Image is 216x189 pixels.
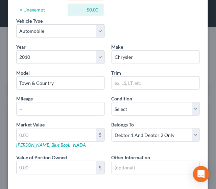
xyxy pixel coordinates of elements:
div: = Unexempt [20,6,65,13]
label: Value of Portion Owned [16,154,67,161]
input: 0.00 [17,128,96,141]
label: Mileage [16,95,33,102]
label: Vehicle Type [16,17,43,24]
input: (optional) [112,161,200,174]
input: 0.00 [17,161,96,174]
a: NADA [73,142,86,148]
label: Market Value [16,121,45,128]
div: $ [96,128,104,141]
div: $ [96,161,104,174]
input: ex. LS, LT, etc [112,77,200,90]
label: Other Information [112,154,150,161]
div: $0.00 [73,6,98,13]
label: Model [16,69,30,76]
a: [PERSON_NAME] Blue Book [16,142,70,148]
span: Belongs To [112,122,134,127]
input: ex. Nissan [112,51,200,64]
label: Year [16,43,26,50]
input: ex. Altima [17,77,104,90]
input: -- [17,102,104,115]
span: Make [112,44,123,50]
label: Condition [112,95,133,102]
label: Trim [112,69,121,76]
div: Open Intercom Messenger [193,166,209,182]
